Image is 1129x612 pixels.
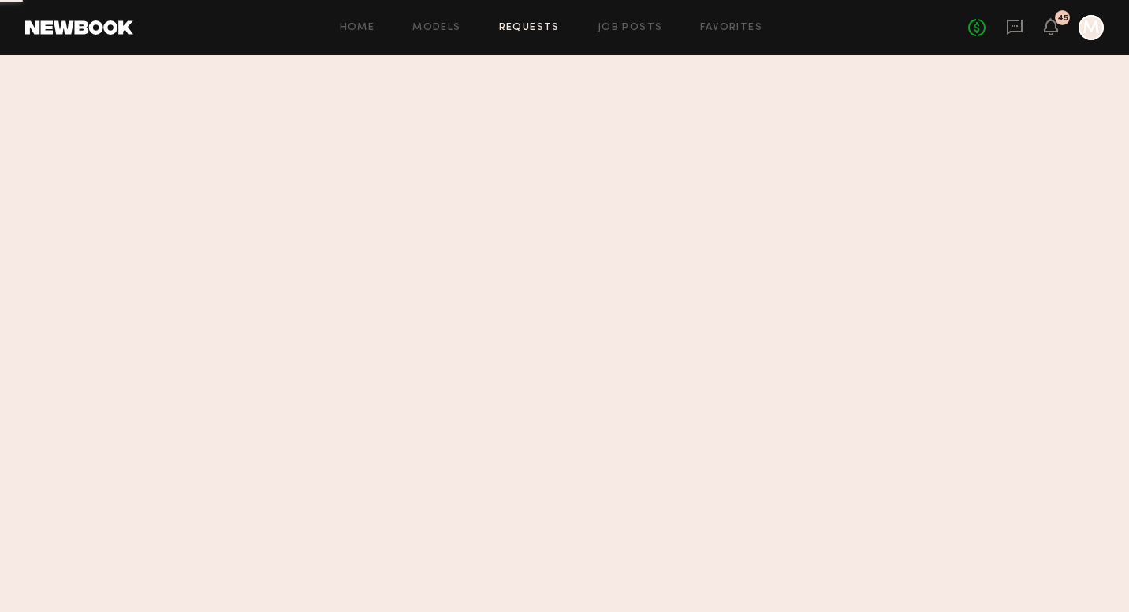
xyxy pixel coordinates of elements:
[1057,14,1068,23] div: 45
[598,23,663,33] a: Job Posts
[340,23,375,33] a: Home
[412,23,460,33] a: Models
[1079,15,1104,40] a: M
[700,23,762,33] a: Favorites
[499,23,560,33] a: Requests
